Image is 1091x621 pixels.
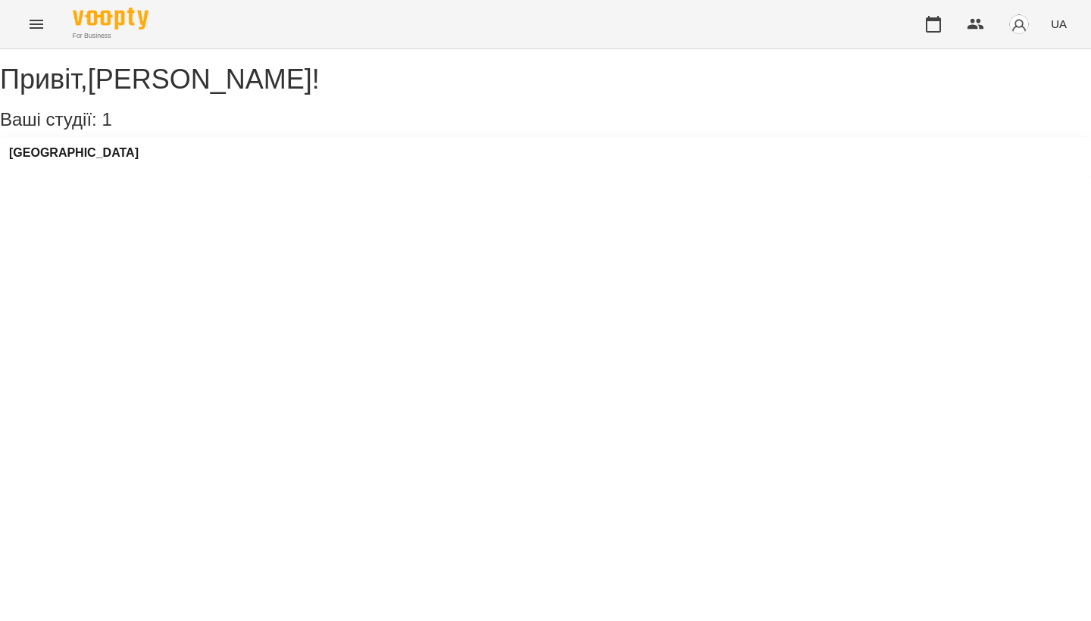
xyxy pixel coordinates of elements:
[1045,10,1073,38] button: UA
[1008,14,1030,35] img: avatar_s.png
[73,31,148,41] span: For Business
[1051,16,1067,32] span: UA
[73,8,148,30] img: Voopty Logo
[102,109,111,130] span: 1
[9,146,139,160] a: [GEOGRAPHIC_DATA]
[18,6,55,42] button: Menu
